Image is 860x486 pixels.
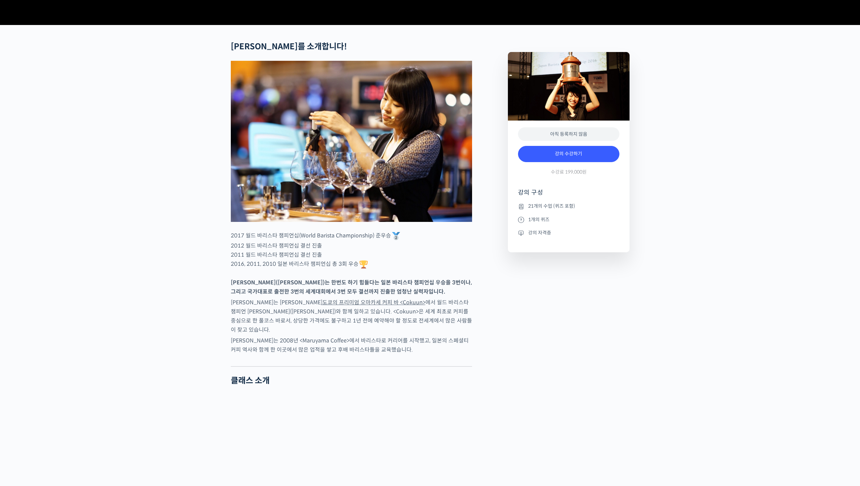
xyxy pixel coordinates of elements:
strong: [PERSON_NAME]([PERSON_NAME])는 한번도 하기 힘들다는 일본 바리스타 챔피언십 우승을 3번이나, 그리고 국가대표로 출전한 3번의 세계대회에서 3번 모두 결... [231,279,472,295]
a: 강의 수강하기 [518,146,619,162]
div: 아직 등록하지 않음 [518,127,619,141]
li: 1개의 퀴즈 [518,215,619,224]
span: 홈 [21,224,25,230]
a: 도쿄의 프리미엄 오마카세 커피 바 <Cokuun> [322,299,425,306]
span: 수강료 199,000원 [551,169,587,175]
a: 설정 [87,214,130,231]
h4: 강의 구성 [518,188,619,202]
li: 21개의 수업 (퀴즈 포함) [518,202,619,210]
p: [PERSON_NAME]는 2008년 <Maruyama Coffee>에서 바리스타로 커리어를 시작했고, 일본의 스페셜티 커피 역사와 함께 한 이곳에서 많은 업적을 쌓고 후배 ... [231,336,472,354]
img: 🏆 [360,260,368,268]
p: 2017 월드 바리스타 챔피언십(World Barista Championship) 준우승 2012 월드 바리스타 챔피언십 결선 진출 2011 월드 바리스타 챔피언십 결선 진출... [231,231,472,270]
a: 대화 [45,214,87,231]
span: 설정 [104,224,113,230]
img: 🥈 [392,232,400,240]
h2: 클래스 소개 [231,376,472,386]
li: 강의 자격증 [518,229,619,237]
a: 홈 [2,214,45,231]
p: [PERSON_NAME]는 [PERSON_NAME] 에서 월드 바리스타 챔피언 [PERSON_NAME]([PERSON_NAME])와 함께 일하고 있습니다. <Cokuun>은 ... [231,298,472,334]
span: 대화 [62,225,70,230]
h2: [PERSON_NAME]를 소개합니다! [231,42,472,52]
